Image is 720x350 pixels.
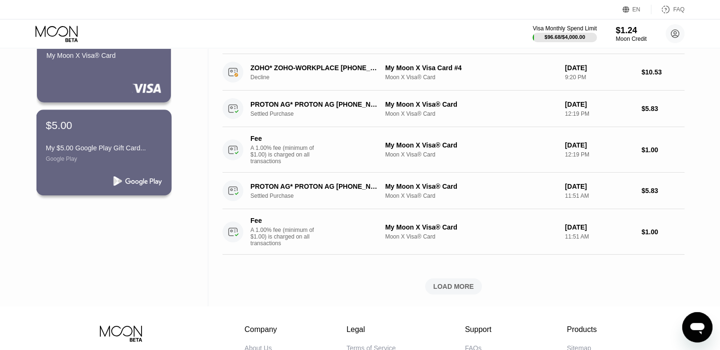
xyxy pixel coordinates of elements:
[682,312,712,342] iframe: Button to launch messaging window
[250,217,317,224] div: Fee
[622,5,651,14] div: EN
[385,193,558,199] div: Moon X Visa® Card
[632,6,640,13] div: EN
[250,145,321,165] div: A 1.00% fee (minimum of $1.00) is charged on all transactions
[565,233,634,240] div: 11:51 AM
[385,151,558,158] div: Moon X Visa® Card
[641,68,684,76] div: $10.53
[616,26,647,36] div: $1.24
[616,26,647,42] div: $1.24Moon Credit
[46,52,161,59] div: My Moon X Visa® Card
[46,119,72,131] div: $5.00
[465,325,498,334] div: Support
[616,36,647,42] div: Moon Credit
[222,173,684,209] div: PROTON AG* PROTON AG [PHONE_NUMBER] CHSettled PurchaseMy Moon X Visa® CardMoon X Visa® Card[DATE]...
[250,74,390,81] div: Decline
[222,54,684,91] div: ZOHO* ZOHO-WORKPLACE [PHONE_NUMBER] USDeclineMy Moon X Visa Card #4Moon X Visa® Card[DATE]9:20 PM...
[250,135,317,142] div: Fee
[565,141,634,149] div: [DATE]
[245,325,277,334] div: Company
[385,183,558,190] div: My Moon X Visa® Card
[222,278,684,295] div: LOAD MORE
[347,325,396,334] div: Legal
[651,5,684,14] div: FAQ
[641,146,684,154] div: $1.00
[565,193,634,199] div: 11:51 AM
[250,111,390,117] div: Settled Purchase
[565,74,634,81] div: 9:20 PM
[385,141,558,149] div: My Moon X Visa® Card
[385,111,558,117] div: Moon X Visa® Card
[385,74,558,81] div: Moon X Visa® Card
[222,91,684,127] div: PROTON AG* PROTON AG [PHONE_NUMBER] CHSettled PurchaseMy Moon X Visa® CardMoon X Visa® Card[DATE]...
[250,64,380,72] div: ZOHO* ZOHO-WORKPLACE [PHONE_NUMBER] US
[250,193,390,199] div: Settled Purchase
[565,151,634,158] div: 12:19 PM
[673,6,684,13] div: FAQ
[565,183,634,190] div: [DATE]
[565,111,634,117] div: 12:19 PM
[250,183,380,190] div: PROTON AG* PROTON AG [PHONE_NUMBER] CH
[565,223,634,231] div: [DATE]
[565,101,634,108] div: [DATE]
[37,110,171,195] div: $5.00My $5.00 Google Play Gift Card...Google Play
[533,25,596,42] div: Visa Monthly Spend Limit$96.68/$4,000.00
[385,64,558,72] div: My Moon X Visa Card #4
[433,282,474,291] div: LOAD MORE
[46,156,162,162] div: Google Play
[565,64,634,72] div: [DATE]
[385,223,558,231] div: My Moon X Visa® Card
[641,187,684,194] div: $5.83
[533,25,596,32] div: Visa Monthly Spend Limit
[385,101,558,108] div: My Moon X Visa® Card
[37,18,171,102] div: $1.24● ● ● ●7779My Moon X Visa® Card
[250,227,321,247] div: A 1.00% fee (minimum of $1.00) is charged on all transactions
[46,144,162,152] div: My $5.00 Google Play Gift Card...
[544,34,585,40] div: $96.68 / $4,000.00
[385,233,558,240] div: Moon X Visa® Card
[222,127,684,173] div: FeeA 1.00% fee (minimum of $1.00) is charged on all transactionsMy Moon X Visa® CardMoon X Visa® ...
[250,101,380,108] div: PROTON AG* PROTON AG [PHONE_NUMBER] CH
[641,228,684,236] div: $1.00
[641,105,684,112] div: $5.83
[567,325,596,334] div: Products
[222,209,684,255] div: FeeA 1.00% fee (minimum of $1.00) is charged on all transactionsMy Moon X Visa® CardMoon X Visa® ...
